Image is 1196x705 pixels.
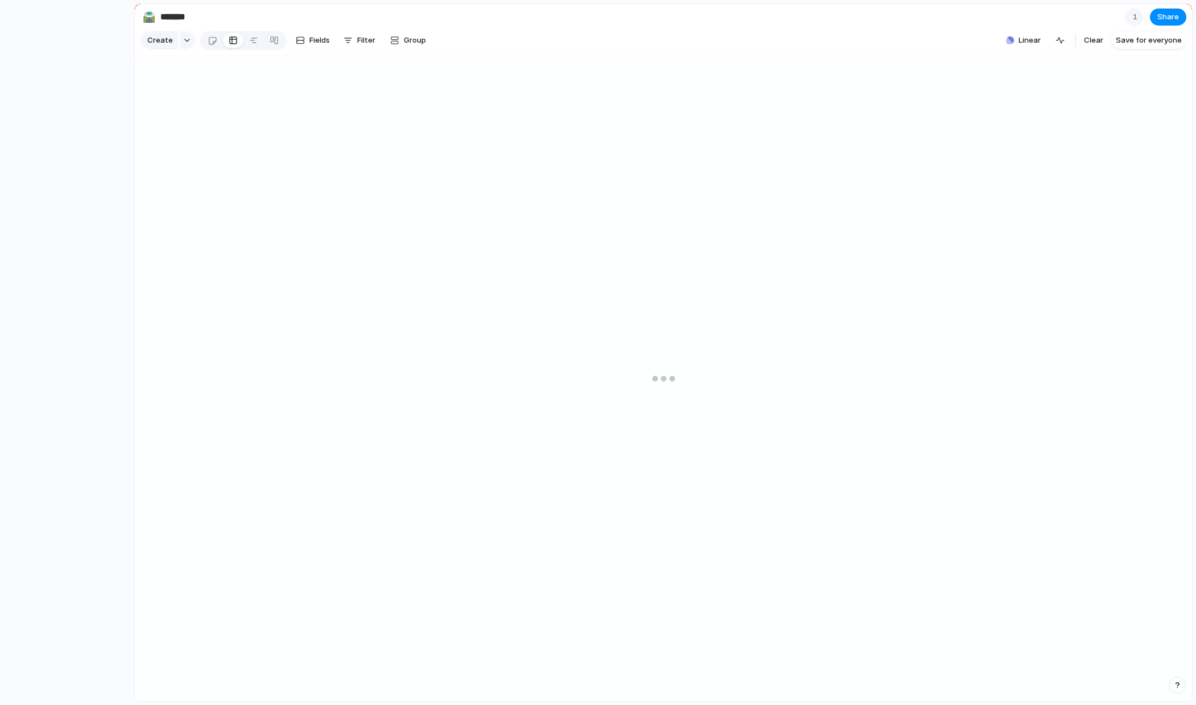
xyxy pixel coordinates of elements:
[1133,11,1141,23] span: 1
[1150,9,1186,26] button: Share
[291,31,334,49] button: Fields
[1111,31,1186,49] button: Save for everyone
[384,31,432,49] button: Group
[140,8,158,26] button: 🛣️
[339,31,380,49] button: Filter
[1157,11,1179,23] span: Share
[1116,35,1182,46] span: Save for everyone
[309,35,330,46] span: Fields
[1002,32,1045,49] button: Linear
[1019,35,1041,46] span: Linear
[143,9,155,24] div: 🛣️
[140,31,179,49] button: Create
[1084,35,1103,46] span: Clear
[404,35,426,46] span: Group
[357,35,375,46] span: Filter
[147,35,173,46] span: Create
[1079,31,1108,49] button: Clear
